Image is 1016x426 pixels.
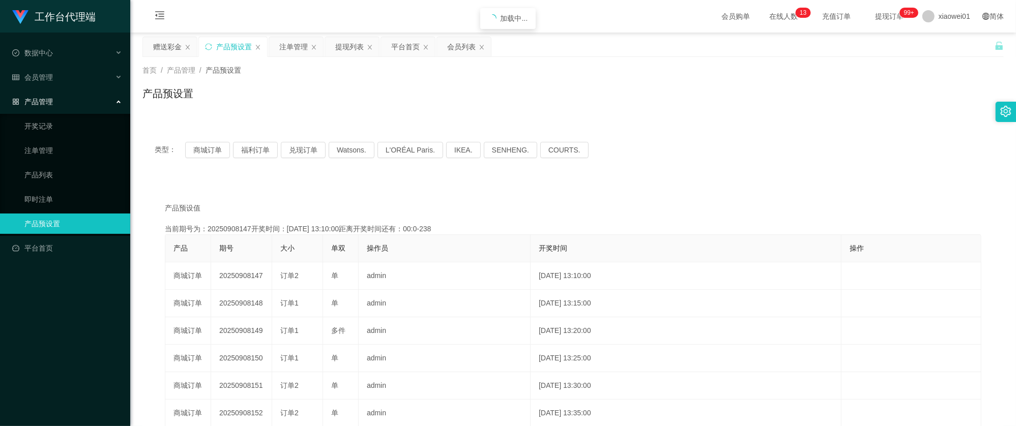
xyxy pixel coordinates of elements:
[173,244,188,252] span: 产品
[165,262,211,290] td: 商城订单
[205,43,212,50] i: 图标: sync
[900,8,918,18] sup: 1112
[279,37,308,56] div: 注单管理
[142,86,193,101] h1: 产品预设置
[850,244,864,252] span: 操作
[359,262,531,290] td: admin
[12,10,28,24] img: logo.9652507e.png
[211,317,272,345] td: 20250908149
[280,354,299,362] span: 订单1
[531,345,841,372] td: [DATE] 13:25:00
[142,1,177,33] i: 图标: menu-fold
[165,372,211,400] td: 商城订单
[280,326,299,334] span: 订单1
[531,290,841,317] td: [DATE] 13:15:00
[331,299,338,307] span: 单
[359,317,531,345] td: admin
[12,74,19,81] i: 图标: table
[199,66,201,74] span: /
[12,98,53,106] span: 产品管理
[367,244,388,252] span: 操作员
[803,8,807,18] p: 3
[311,44,317,50] i: 图标: close
[818,13,856,20] span: 充值订单
[280,299,299,307] span: 订单1
[329,142,374,158] button: Watsons.
[367,44,373,50] i: 图标: close
[167,66,195,74] span: 产品管理
[211,290,272,317] td: 20250908148
[531,262,841,290] td: [DATE] 13:10:00
[280,244,295,252] span: 大小
[233,142,278,158] button: 福利订单
[331,381,338,389] span: 单
[446,142,481,158] button: IKEA.
[24,165,122,185] a: 产品列表
[870,13,909,20] span: 提现订单
[447,37,476,56] div: 会员列表
[211,262,272,290] td: 20250908147
[423,44,429,50] i: 图标: close
[359,290,531,317] td: admin
[185,142,230,158] button: 商城订单
[331,409,338,417] span: 单
[255,44,261,50] i: 图标: close
[359,372,531,400] td: admin
[982,13,990,20] i: 图标: global
[488,14,497,22] i: icon: loading
[796,8,810,18] sup: 13
[12,73,53,81] span: 会员管理
[165,224,981,234] div: 当前期号为：20250908147开奖时间：[DATE] 13:10:00距离开奖时间还有：00:0-238
[391,37,420,56] div: 平台首页
[35,1,96,33] h1: 工作台代理端
[142,66,157,74] span: 首页
[12,238,122,258] a: 图标: dashboard平台首页
[12,49,19,56] i: 图标: check-circle-o
[153,37,182,56] div: 赠送彩金
[501,14,528,22] span: 加载中...
[24,214,122,234] a: 产品预设置
[211,372,272,400] td: 20250908151
[484,142,537,158] button: SENHENG.
[331,244,345,252] span: 单双
[12,98,19,105] i: 图标: appstore-o
[995,41,1004,50] i: 图标: unlock
[378,142,443,158] button: L'ORÉAL Paris.
[216,37,252,56] div: 产品预设置
[24,140,122,161] a: 注单管理
[165,290,211,317] td: 商城订单
[24,189,122,209] a: 即时注单
[765,13,803,20] span: 在线人数
[335,37,364,56] div: 提现列表
[12,12,96,20] a: 工作台代理端
[206,66,241,74] span: 产品预设置
[185,44,191,50] i: 图标: close
[24,116,122,136] a: 开奖记录
[540,142,589,158] button: COURTS.
[331,354,338,362] span: 单
[280,381,299,389] span: 订单2
[331,271,338,280] span: 单
[165,203,200,214] span: 产品预设值
[479,44,485,50] i: 图标: close
[539,244,567,252] span: 开奖时间
[359,345,531,372] td: admin
[165,317,211,345] td: 商城订单
[280,409,299,417] span: 订单2
[281,142,326,158] button: 兑现订单
[531,317,841,345] td: [DATE] 13:20:00
[280,271,299,280] span: 订单2
[531,372,841,400] td: [DATE] 13:30:00
[800,8,803,18] p: 1
[165,345,211,372] td: 商城订单
[12,49,53,57] span: 数据中心
[161,66,163,74] span: /
[219,244,234,252] span: 期号
[1000,106,1011,117] i: 图标: setting
[331,326,345,334] span: 多件
[155,142,185,158] span: 类型：
[211,345,272,372] td: 20250908150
